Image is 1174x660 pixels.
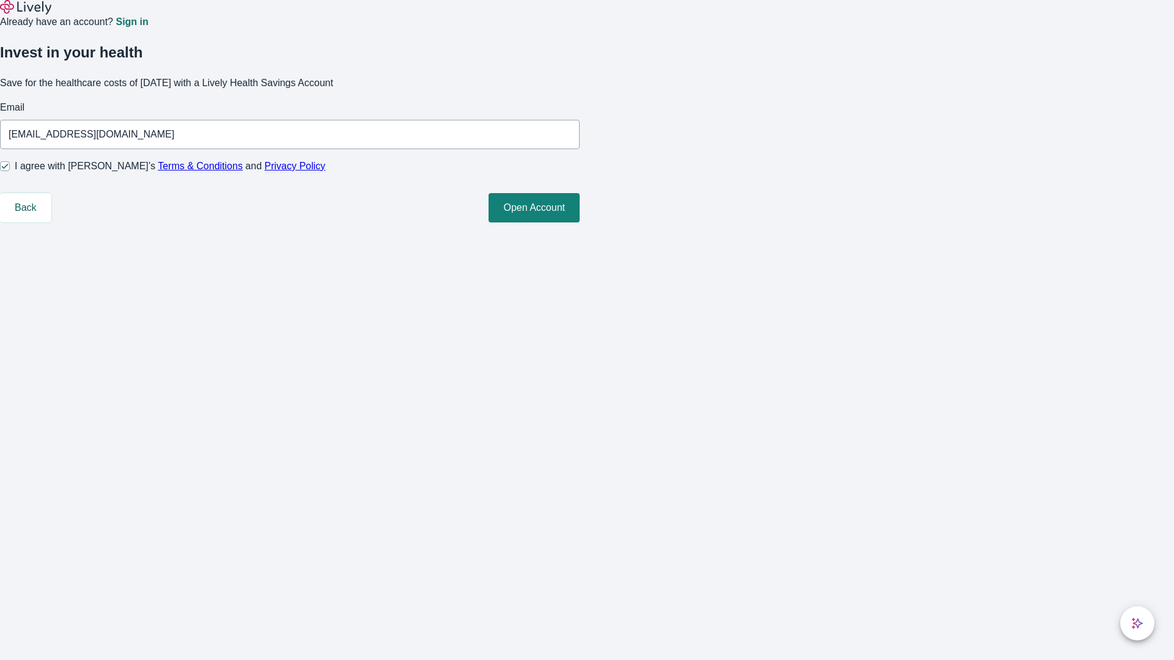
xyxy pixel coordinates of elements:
a: Privacy Policy [265,161,326,171]
a: Sign in [116,17,148,27]
button: Open Account [489,193,580,222]
button: chat [1120,606,1154,640]
span: I agree with [PERSON_NAME]’s and [15,159,325,174]
svg: Lively AI Assistant [1131,617,1143,629]
a: Terms & Conditions [158,161,243,171]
